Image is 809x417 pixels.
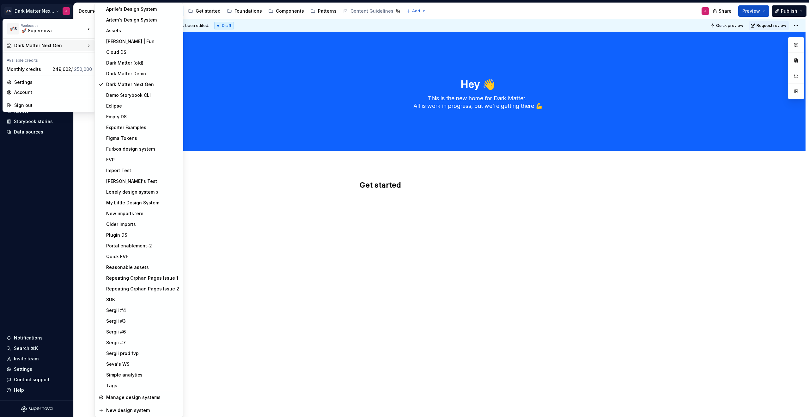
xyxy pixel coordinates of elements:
div: Artem's Design System [106,17,179,23]
div: New imports ’ere [106,210,179,217]
div: Assets [106,28,179,34]
div: Exporter Examples [106,124,179,131]
div: Sign out [14,102,92,109]
div: Sergii #7 [106,339,179,346]
div: Seva's WS [106,361,179,367]
div: Empty DS [106,114,179,120]
div: Sergii #3 [106,318,179,324]
div: Monthly credits [7,66,50,72]
div: Older imports [106,221,179,227]
div: Workspace [21,24,86,28]
div: Available credits [4,54,94,64]
div: Account [14,89,92,96]
div: FVP [106,157,179,163]
div: Demo Storybook CLI [106,92,179,98]
div: Eclipse [106,103,179,109]
span: 249,602 / [52,66,92,72]
div: Portal enablement-2 [106,243,179,249]
div: Dark Matter Demo [106,71,179,77]
div: Dark Matter (old) [106,60,179,66]
div: Sergii #4 [106,307,179,314]
div: Plugin DS [106,232,179,238]
div: Repeating Orphan Pages Issue 2 [106,286,179,292]
div: Simple analytics [106,372,179,378]
div: Settings [14,79,92,85]
div: Quick FVP [106,253,179,260]
div: Tags [106,383,179,389]
div: Manage design systems [106,394,179,401]
div: Lonely design system :( [106,189,179,195]
div: Figma Tokens [106,135,179,141]
div: Sergii #6 [106,329,179,335]
span: 250,000 [74,66,92,72]
div: [PERSON_NAME] | Fun [106,38,179,45]
div: 🚀S [7,23,19,34]
div: Sergii prod fvp [106,350,179,357]
div: Dark Matter Next Gen [14,42,86,49]
div: Import Test [106,167,179,174]
div: New design system [106,407,179,414]
div: Cloud DS [106,49,179,55]
div: [PERSON_NAME]'s Test [106,178,179,184]
div: SDK [106,296,179,303]
div: Repeating Orphan Pages Issue 1 [106,275,179,281]
div: 🚀 Supernova [21,28,75,34]
div: Furbos design system [106,146,179,152]
div: Aprile's Design System [106,6,179,12]
div: Dark Matter Next Gen [106,81,179,88]
div: Reasonable assets [106,264,179,271]
div: My Little Design System [106,200,179,206]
